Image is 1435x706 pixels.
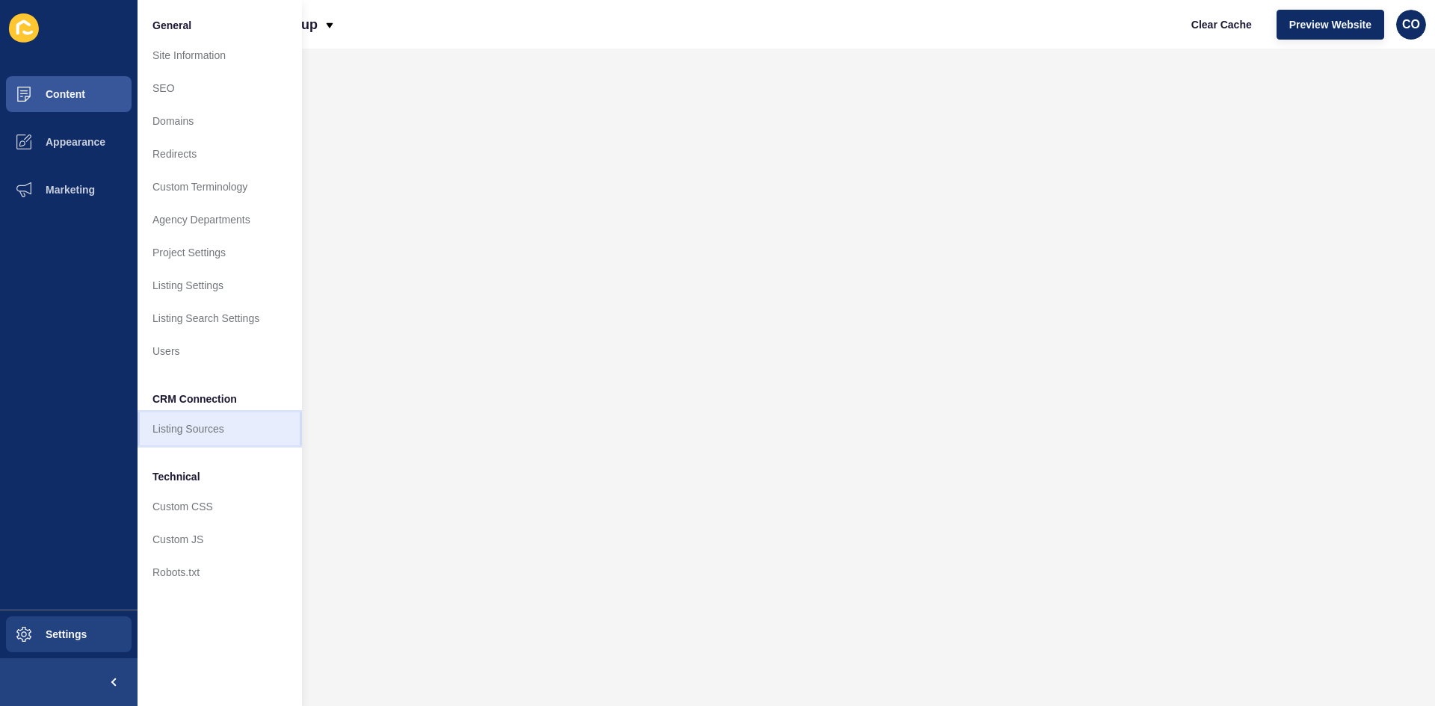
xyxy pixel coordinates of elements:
a: SEO [138,72,302,105]
a: Users [138,335,302,368]
button: Preview Website [1277,10,1384,40]
a: Robots.txt [138,556,302,589]
a: Custom CSS [138,490,302,523]
a: Site Information [138,39,302,72]
button: Clear Cache [1179,10,1265,40]
a: Custom JS [138,523,302,556]
a: Listing Sources [138,412,302,445]
a: Listing Settings [138,269,302,302]
a: Agency Departments [138,203,302,236]
span: General [152,18,191,33]
span: Clear Cache [1191,17,1252,32]
a: Project Settings [138,236,302,269]
span: Technical [152,469,200,484]
a: Custom Terminology [138,170,302,203]
a: Listing Search Settings [138,302,302,335]
span: Preview Website [1289,17,1371,32]
a: Redirects [138,137,302,170]
a: Domains [138,105,302,137]
span: CRM Connection [152,391,237,406]
span: CO [1402,17,1420,32]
